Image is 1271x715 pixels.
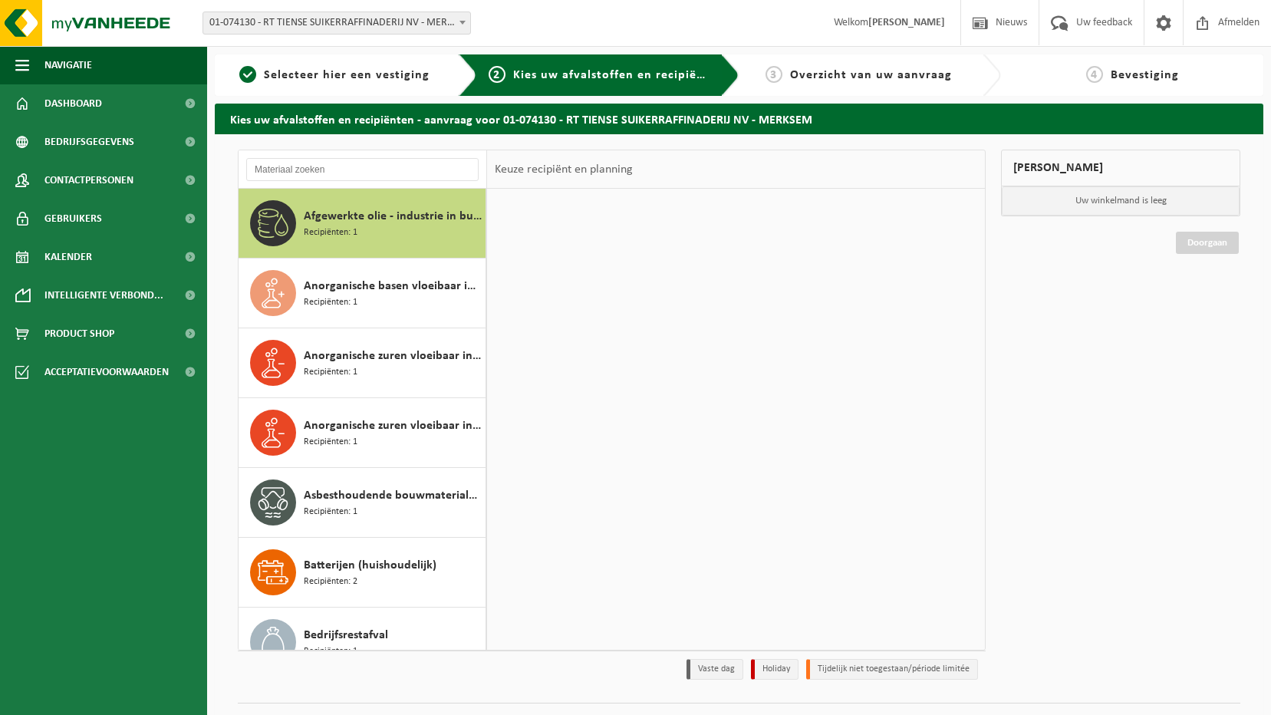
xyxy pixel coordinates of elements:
span: Overzicht van uw aanvraag [790,69,952,81]
span: Recipiënten: 1 [304,435,357,450]
li: Holiday [751,659,798,680]
span: 01-074130 - RT TIENSE SUIKERRAFFINADERIJ NV - MERKSEM [203,12,471,35]
span: Recipiënten: 1 [304,644,357,659]
span: Kalender [44,238,92,276]
span: Dashboard [44,84,102,123]
span: 3 [766,66,782,83]
span: Recipiënten: 1 [304,226,357,240]
span: 4 [1086,66,1103,83]
button: Anorganische zuren vloeibaar in 200lt-vat Recipiënten: 1 [239,328,486,398]
span: 1 [239,66,256,83]
span: Intelligente verbond... [44,276,163,315]
h2: Kies uw afvalstoffen en recipiënten - aanvraag voor 01-074130 - RT TIENSE SUIKERRAFFINADERIJ NV -... [215,104,1263,133]
span: 01-074130 - RT TIENSE SUIKERRAFFINADERIJ NV - MERKSEM [203,12,470,34]
span: Recipiënten: 2 [304,575,357,589]
a: 1Selecteer hier een vestiging [222,66,446,84]
span: Anorganische zuren vloeibaar in IBC [304,417,482,435]
span: Acceptatievoorwaarden [44,353,169,391]
span: Gebruikers [44,199,102,238]
button: Anorganische basen vloeibaar in IBC Recipiënten: 1 [239,259,486,328]
span: Recipiënten: 1 [304,505,357,519]
strong: [PERSON_NAME] [868,17,945,28]
span: Recipiënten: 1 [304,365,357,380]
span: Product Shop [44,315,114,353]
button: Afgewerkte olie - industrie in bulk Recipiënten: 1 [239,189,486,259]
span: Kies uw afvalstoffen en recipiënten [513,69,724,81]
span: Bevestiging [1111,69,1179,81]
button: Batterijen (huishoudelijk) Recipiënten: 2 [239,538,486,608]
span: Navigatie [44,46,92,84]
span: Batterijen (huishoudelijk) [304,556,436,575]
p: Uw winkelmand is leeg [1002,186,1240,216]
span: Recipiënten: 1 [304,295,357,310]
div: [PERSON_NAME] [1001,150,1240,186]
span: Bedrijfsgegevens [44,123,134,161]
a: Doorgaan [1176,232,1239,254]
button: Anorganische zuren vloeibaar in IBC Recipiënten: 1 [239,398,486,468]
button: Bedrijfsrestafval Recipiënten: 1 [239,608,486,677]
span: Asbesthoudende bouwmaterialen cementgebonden (hechtgebonden) [304,486,482,505]
button: Asbesthoudende bouwmaterialen cementgebonden (hechtgebonden) Recipiënten: 1 [239,468,486,538]
input: Materiaal zoeken [246,158,479,181]
li: Tijdelijk niet toegestaan/période limitée [806,659,978,680]
span: Anorganische basen vloeibaar in IBC [304,277,482,295]
div: Keuze recipiënt en planning [487,150,640,189]
span: Bedrijfsrestafval [304,626,388,644]
li: Vaste dag [687,659,743,680]
span: 2 [489,66,505,83]
span: Selecteer hier een vestiging [264,69,430,81]
span: Contactpersonen [44,161,133,199]
span: Afgewerkte olie - industrie in bulk [304,207,482,226]
span: Anorganische zuren vloeibaar in 200lt-vat [304,347,482,365]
